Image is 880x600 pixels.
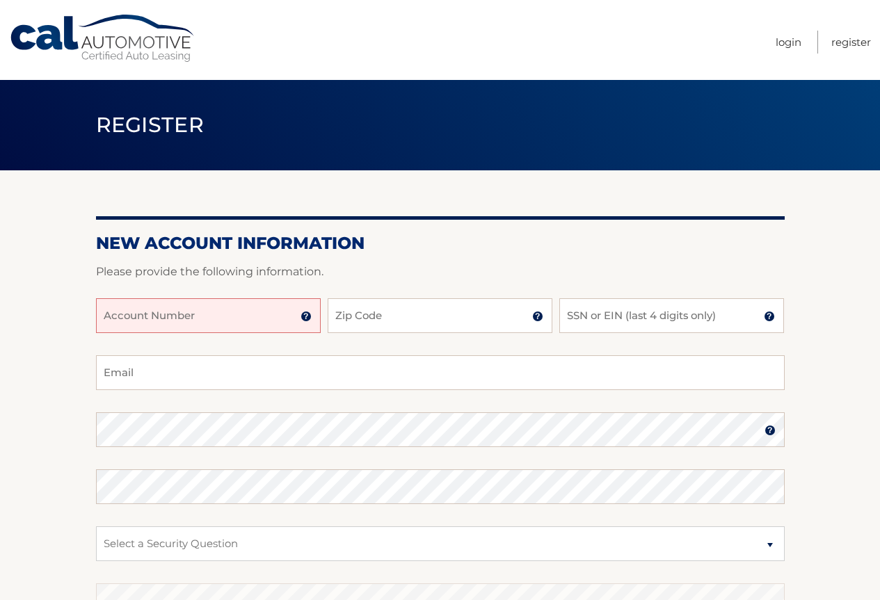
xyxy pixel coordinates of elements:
[96,298,321,333] input: Account Number
[96,262,785,282] p: Please provide the following information.
[764,311,775,322] img: tooltip.svg
[96,233,785,254] h2: New Account Information
[831,31,871,54] a: Register
[96,112,205,138] span: Register
[532,311,543,322] img: tooltip.svg
[9,14,197,63] a: Cal Automotive
[776,31,801,54] a: Login
[328,298,552,333] input: Zip Code
[765,425,776,436] img: tooltip.svg
[96,355,785,390] input: Email
[301,311,312,322] img: tooltip.svg
[559,298,784,333] input: SSN or EIN (last 4 digits only)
